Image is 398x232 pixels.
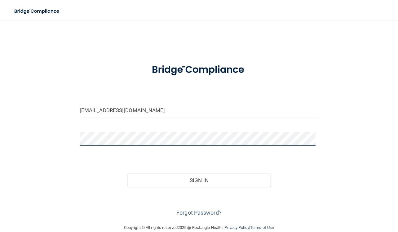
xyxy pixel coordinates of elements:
[9,5,65,18] img: bridge_compliance_login_screen.278c3ca4.svg
[80,103,319,117] input: Email
[127,173,271,187] button: Sign In
[176,209,222,216] a: Forgot Password?
[250,225,274,230] a: Terms of Use
[224,225,249,230] a: Privacy Policy
[142,57,256,83] img: bridge_compliance_login_screen.278c3ca4.svg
